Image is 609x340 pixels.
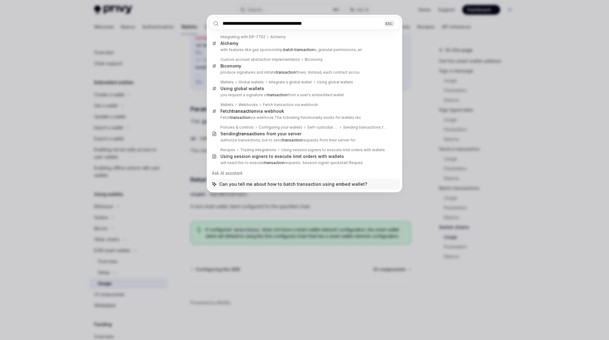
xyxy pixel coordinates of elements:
p: will need this to execute requests. Session signer quickstart Reques [220,160,387,165]
div: ESC [384,20,395,27]
p: Fetch via webhook The following functionality exists for wallets rec [220,115,387,120]
div: Using session signers to execute limit orders with wallets [281,148,385,152]
div: Ask AI assistant [209,168,400,179]
b: transaction [238,131,263,136]
div: Biconomy [220,63,241,69]
div: Biconomy [305,57,323,62]
div: Using session signers to execute limit orders with wallets [220,154,344,159]
div: Sending s from your server [220,131,301,137]
p: authorize transactions, but to send requests from their server for [220,138,387,143]
div: Global wallets [238,80,264,85]
b: transaction [282,138,302,142]
div: Fetch via webhook [220,108,284,114]
div: Custom account abstraction implementation [220,57,300,62]
b: batch transaction [283,47,314,52]
p: you request a signature or from a user's embedded wallet [220,93,387,97]
div: Configuring your wallets [259,125,302,130]
div: Recipes [220,148,235,152]
p: produce signatures and initiate flows. Instead, each contract accou [220,70,387,75]
div: Integrate a global wallet [269,80,312,85]
b: transaction [276,70,296,75]
b: transaction [264,160,284,165]
div: Self-custodial user wallets [307,125,338,130]
b: transaction [231,115,250,120]
div: Fetch transaction via webhook [263,102,318,107]
div: Policies & controls [220,125,254,130]
div: Wallets [220,102,234,107]
p: with features like gas sponsorship, s, granular permissions, an [220,47,387,52]
span: Can you tell me about how to batch transaction using embed wallet? [219,181,367,187]
div: Wallets [220,80,234,85]
div: Webhooks [238,102,258,107]
div: Trading integrations [240,148,276,152]
div: Sending transactions from your server [343,125,387,130]
div: Integrating with EIP-7702 [220,35,265,39]
b: transaction [232,108,257,114]
div: Using global wallets [317,80,353,85]
b: transaction [268,93,287,97]
div: Alchemy [270,35,286,39]
div: Using global wallets [220,86,264,91]
div: Alchemy [220,41,238,46]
